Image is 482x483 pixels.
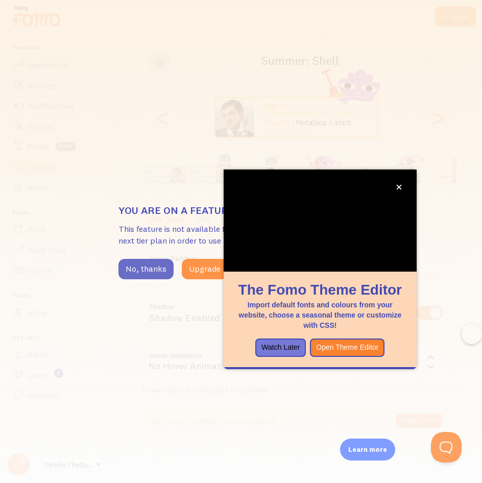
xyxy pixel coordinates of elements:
iframe: Help Scout Beacon - Open [431,432,462,463]
button: Watch Later [255,339,306,357]
div: Learn more [340,439,395,461]
button: Open Theme Editor [310,339,384,357]
p: Learn more [348,445,387,454]
h3: You are on a feature limited plan [118,204,364,217]
p: Import default fonts and colours from your website, choose a seasonal theme or customize with CSS! [236,300,404,330]
button: Upgrade [182,259,228,279]
button: close, [394,182,404,192]
div: The Fomo Theme EditorImport default fonts and colours from your website, choose a seasonal theme ... [224,170,417,369]
p: This feature is not available for your plan. Please upgrade to the next tier plan in order to use... [118,223,364,247]
button: No, thanks [118,259,174,279]
h1: The Fomo Theme Editor [236,280,404,300]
